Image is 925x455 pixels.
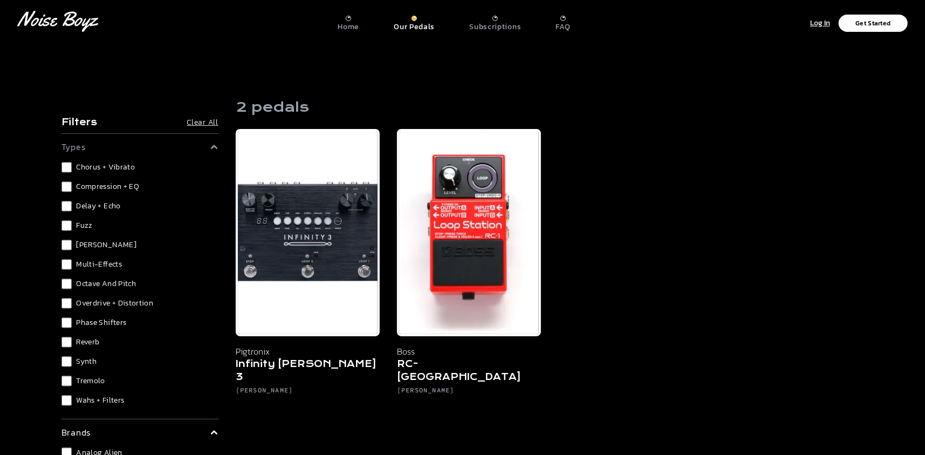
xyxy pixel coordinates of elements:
[61,162,72,173] input: Chorus + Vibrato
[76,181,139,192] span: Compression + EQ
[76,220,92,231] span: Fuzz
[76,337,99,348] span: Reverb
[61,298,72,309] input: Overdrive + Distortion
[397,386,541,399] h6: [PERSON_NAME]
[61,376,72,386] input: Tremolo
[61,220,72,231] input: Fuzz
[556,11,570,32] a: FAQ
[61,240,72,250] input: [PERSON_NAME]
[61,116,98,129] h4: Filters
[61,181,72,192] input: Compression + EQ
[338,22,359,32] p: Home
[556,22,570,32] p: FAQ
[61,259,72,270] input: Multi-Effects
[397,358,541,386] h5: RC-[GEOGRAPHIC_DATA]
[61,426,218,439] summary: brands
[61,140,86,153] p: types
[236,358,380,386] h5: Infinity [PERSON_NAME] 3
[76,298,153,309] span: Overdrive + Distortion
[187,117,218,128] button: Clear All
[76,201,120,212] span: Delay + Echo
[76,162,135,173] span: Chorus + Vibrato
[76,356,97,367] span: Synth
[394,11,435,32] a: Our Pedals
[236,129,380,336] img: Pigtronix Infinity Looper 3
[61,337,72,348] input: Reverb
[61,279,72,289] input: Octave and Pitch
[76,259,122,270] span: Multi-Effects
[61,356,72,367] input: Synth
[76,376,105,386] span: Tremolo
[61,317,72,328] input: Phase Shifters
[469,22,521,32] p: Subscriptions
[76,279,136,289] span: Octave and Pitch
[338,11,359,32] a: Home
[810,17,830,30] p: Log In
[76,240,136,250] span: [PERSON_NAME]
[397,129,541,408] a: Boss RC-1 Loop Station Boss RC-[GEOGRAPHIC_DATA] [PERSON_NAME]
[236,99,309,116] h1: 2 pedals
[397,345,541,358] p: Boss
[394,22,435,32] p: Our Pedals
[61,140,218,153] summary: types
[76,317,126,328] span: Phase Shifters
[855,20,890,26] p: Get Started
[76,395,124,406] span: Wahs + Filters
[236,129,380,408] a: Pigtronix Infinity Looper 3 Pigtronix Infinity [PERSON_NAME] 3 [PERSON_NAME]
[61,426,91,439] p: brands
[236,345,380,358] p: Pigtronix
[397,129,541,336] img: Boss RC-1 Loop Station
[236,386,380,399] h6: [PERSON_NAME]
[61,201,72,212] input: Delay + Echo
[469,11,521,32] a: Subscriptions
[61,395,72,406] input: Wahs + Filters
[839,15,908,32] button: Get Started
